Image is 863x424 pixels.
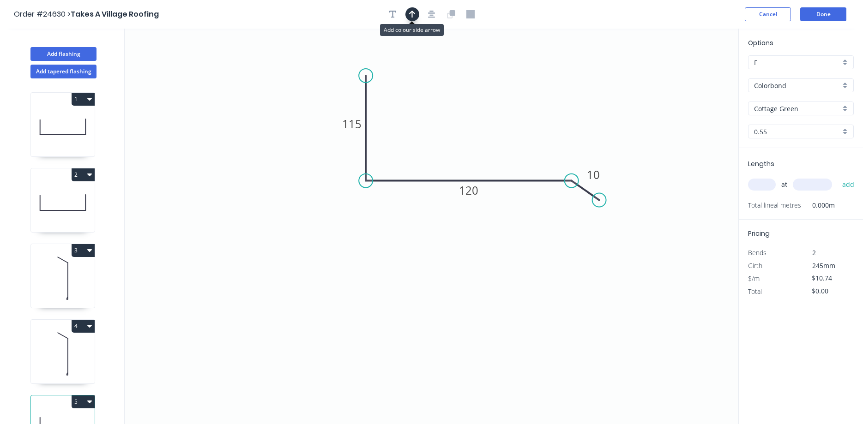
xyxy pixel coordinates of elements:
button: Cancel [745,7,791,21]
input: Thickness [754,127,840,137]
div: Add colour side arrow [380,24,444,36]
button: add [838,177,859,192]
button: Add tapered flashing [30,65,97,78]
span: Girth [748,261,762,270]
span: Takes A Village Roofing [71,9,159,19]
span: Bends [748,248,766,257]
span: Lengths [748,159,774,168]
input: Material [754,81,840,90]
span: Pricing [748,229,770,238]
span: 2 [812,248,816,257]
button: 2 [72,168,95,181]
button: 4 [72,320,95,333]
input: Price level [754,58,840,67]
tspan: 120 [459,183,478,198]
button: Done [800,7,846,21]
tspan: 115 [342,116,362,131]
input: Colour [754,104,840,113]
button: Add flashing [30,47,97,61]
button: 1 [72,93,95,106]
button: 3 [72,244,95,257]
span: Total lineal metres [748,199,801,212]
span: Total [748,287,762,296]
span: 0.000m [801,199,835,212]
span: Order #24630 > [14,9,71,19]
button: 5 [72,395,95,408]
span: $/m [748,274,760,283]
span: at [781,178,787,191]
span: Options [748,38,773,48]
svg: 0 [125,29,738,424]
span: 245mm [812,261,835,270]
tspan: 10 [587,167,600,182]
